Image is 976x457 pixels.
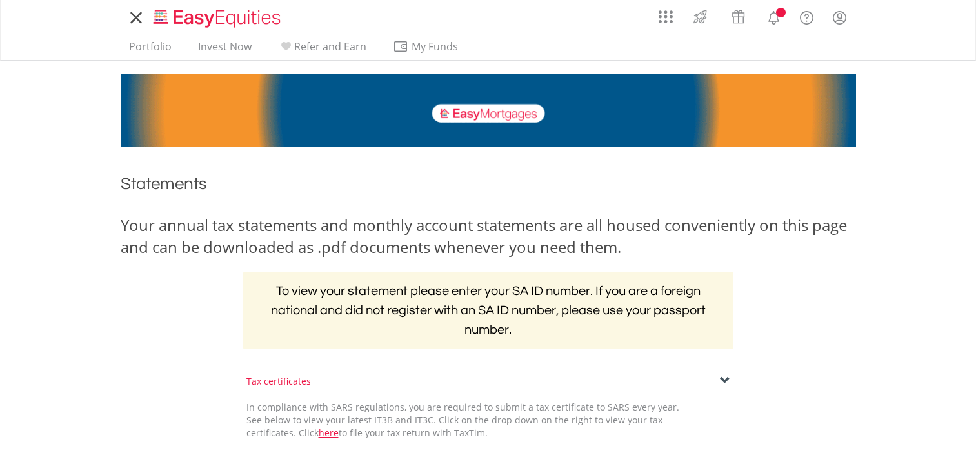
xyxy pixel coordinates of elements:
h2: To view your statement please enter your SA ID number. If you are a foreign national and did not ... [243,272,733,349]
img: thrive-v2.svg [690,6,711,27]
a: AppsGrid [650,3,681,24]
a: FAQ's and Support [790,3,823,29]
a: here [319,427,339,439]
span: Statements [121,176,207,192]
span: My Funds [393,38,477,55]
span: In compliance with SARS regulations, you are required to submit a tax certificate to SARS every y... [246,401,679,439]
div: Tax certificates [246,375,730,388]
a: Refer and Earn [273,40,372,60]
a: Home page [148,3,286,29]
img: EasyEquities_Logo.png [151,8,286,29]
a: My Profile [823,3,856,32]
a: Notifications [757,3,790,29]
img: grid-menu-icon.svg [659,10,673,24]
a: Invest Now [193,40,257,60]
span: Click to file your tax return with TaxTim. [299,427,488,439]
img: vouchers-v2.svg [728,6,749,27]
a: Vouchers [719,3,757,27]
a: Portfolio [124,40,177,60]
img: EasyMortage Promotion Banner [121,74,856,147]
span: Refer and Earn [294,39,366,54]
div: Your annual tax statements and monthly account statements are all housed conveniently on this pag... [121,214,856,259]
